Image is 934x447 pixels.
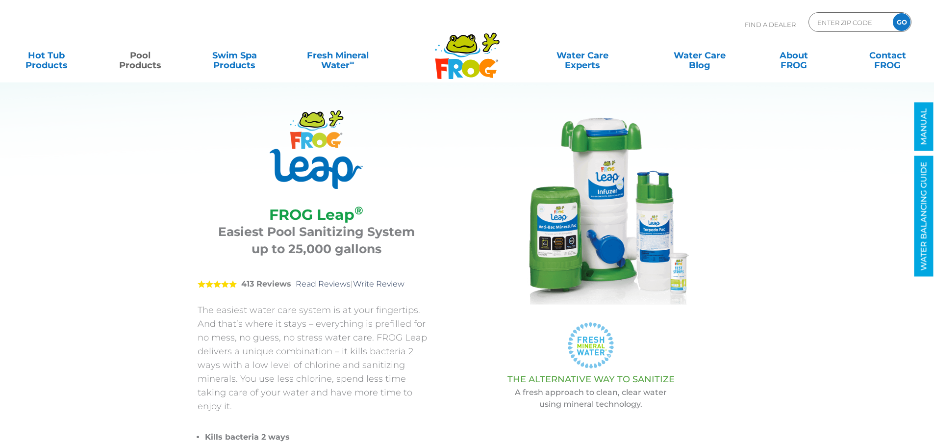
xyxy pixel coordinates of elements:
a: Swim SpaProducts [198,46,271,65]
a: WATER BALANCING GUIDE [914,156,934,277]
a: Read Reviews [296,279,351,289]
p: A fresh approach to clean, clear water using mineral technology. [460,387,722,410]
a: ContactFROG [851,46,924,65]
p: The easiest water care system is at your fingertips. And that’s where it stays – everything is pr... [198,303,435,413]
span: 5 [198,280,237,288]
a: PoolProducts [104,46,177,65]
h3: THE ALTERNATIVE WAY TO SANITIZE [460,374,722,384]
img: Frog Products Logo [429,20,505,79]
a: Water CareExperts [523,46,642,65]
strong: 413 Reviews [241,279,291,289]
a: Hot TubProducts [10,46,83,65]
a: MANUAL [914,103,934,151]
p: Find A Dealer [745,12,796,37]
a: AboutFROG [757,46,830,65]
h2: FROG Leap [210,206,423,223]
img: Product Logo [270,110,363,189]
li: Kills bacteria 2 ways [205,430,435,444]
a: Water CareBlog [663,46,736,65]
a: Fresh MineralWater∞ [292,46,383,65]
a: Write Review [353,279,404,289]
h3: Easiest Pool Sanitizing System up to 25,000 gallons [210,223,423,258]
div: | [198,265,435,303]
sup: ® [354,204,363,217]
input: GO [893,13,910,31]
sup: ∞ [350,58,354,66]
